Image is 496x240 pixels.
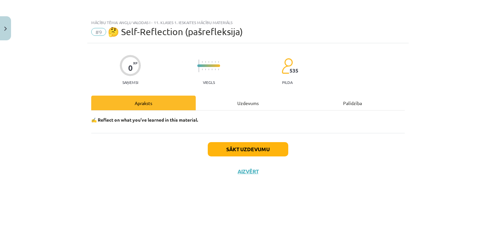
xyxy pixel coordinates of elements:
img: icon-short-line-57e1e144782c952c97e751825c79c345078a6d821885a25fce030b3d8c18986b.svg [208,69,209,70]
img: icon-short-line-57e1e144782c952c97e751825c79c345078a6d821885a25fce030b3d8c18986b.svg [215,69,216,70]
button: Sākt uzdevumu [208,142,288,156]
img: icon-short-line-57e1e144782c952c97e751825c79c345078a6d821885a25fce030b3d8c18986b.svg [202,69,203,70]
img: icon-short-line-57e1e144782c952c97e751825c79c345078a6d821885a25fce030b3d8c18986b.svg [218,69,219,70]
div: Palīdzība [300,96,405,110]
img: icon-short-line-57e1e144782c952c97e751825c79c345078a6d821885a25fce030b3d8c18986b.svg [208,61,209,63]
img: icon-short-line-57e1e144782c952c97e751825c79c345078a6d821885a25fce030b3d8c18986b.svg [202,61,203,63]
img: icon-short-line-57e1e144782c952c97e751825c79c345078a6d821885a25fce030b3d8c18986b.svg [215,61,216,63]
button: Aizvērt [236,168,260,175]
div: 0 [128,63,133,73]
strong: ✍️ Reflect on what you’ve learned in this material. [91,117,198,123]
div: Mācību tēma: Angļu valodas i - 11. klases 1. ieskaites mācību materiāls [91,20,405,25]
div: Apraksts [91,96,196,110]
p: Viegls [203,80,215,85]
div: Uzdevums [196,96,300,110]
span: XP [133,61,137,65]
span: 535 [290,68,298,73]
span: 🤔 Self-Reflection (pašrefleksija) [108,26,243,37]
p: Saņemsi [120,80,141,85]
img: students-c634bb4e5e11cddfef0936a35e636f08e4e9abd3cc4e673bd6f9a4125e45ecb1.svg [281,58,293,74]
img: icon-close-lesson-0947bae3869378f0d4975bcd49f059093ad1ed9edebbc8119c70593378902aed.svg [4,27,7,31]
img: icon-short-line-57e1e144782c952c97e751825c79c345078a6d821885a25fce030b3d8c18986b.svg [218,61,219,63]
span: #9 [91,28,106,36]
p: pilda [282,80,292,85]
img: icon-short-line-57e1e144782c952c97e751825c79c345078a6d821885a25fce030b3d8c18986b.svg [205,61,206,63]
img: icon-short-line-57e1e144782c952c97e751825c79c345078a6d821885a25fce030b3d8c18986b.svg [205,69,206,70]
